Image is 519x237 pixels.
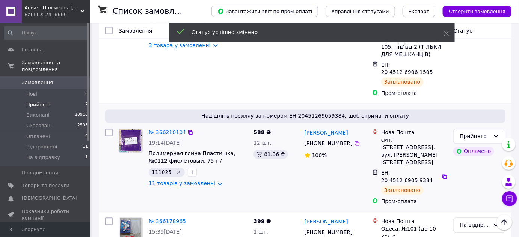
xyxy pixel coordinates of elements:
[253,150,288,159] div: 81.36 ₴
[26,133,50,140] span: Оплачені
[409,9,430,14] span: Експорт
[24,11,90,18] div: Ваш ID: 2416666
[108,112,502,120] span: Надішліть посилку за номером ЕН 20451269059384, щоб отримати оплату
[453,147,494,156] div: Оплачено
[22,169,58,176] span: Повідомлення
[149,140,182,146] span: 19:14[DATE]
[149,219,186,225] a: № 366178965
[149,181,215,187] a: 11 товарів у замовленні
[149,130,186,136] a: № 366210104
[22,59,90,73] span: Замовлення та повідомлення
[381,198,447,205] div: Пром-оплата
[449,9,505,14] span: Створити замовлення
[460,132,490,141] div: Прийнято
[303,138,354,149] div: [PHONE_NUMBER]
[253,229,268,235] span: 1 шт.
[26,144,57,150] span: Відправлені
[85,154,88,161] span: 1
[253,219,271,225] span: 399 ₴
[24,4,81,11] span: Anise - Полімерна глина та фурнітура
[192,28,425,36] div: Статус успішно змінено
[453,28,472,34] span: Статус
[381,218,447,225] div: Нова Пошта
[176,169,182,175] svg: Видалити мітку
[149,229,182,235] span: 15:39[DATE]
[211,6,318,17] button: Завантажити звіт по пром-оплаті
[4,26,89,40] input: Пошук
[381,62,433,75] span: ЕН: 20 4512 6906 1505
[381,90,447,97] div: Пром-оплата
[443,6,511,17] button: Створити замовлення
[253,140,272,146] span: 12 шт.
[26,122,52,129] span: Скасовані
[77,122,88,129] span: 2503
[326,6,395,17] button: Управління статусами
[305,129,348,137] a: [PERSON_NAME]
[22,46,43,53] span: Головна
[119,129,143,153] a: Фото товару
[312,153,327,159] span: 100%
[435,8,511,14] a: Створити замовлення
[26,91,37,97] span: Нові
[332,9,389,14] span: Управління статусами
[253,130,271,136] span: 588 ₴
[119,28,152,34] span: Замовлення
[75,112,88,118] span: 20910
[85,133,88,140] span: 0
[119,129,142,153] img: Фото товару
[460,221,490,229] div: На відправку
[381,129,447,136] div: Нова Пошта
[26,154,60,161] span: На відправку
[502,191,517,206] button: Чат з покупцем
[22,182,69,189] span: Товари та послуги
[85,91,88,97] span: 0
[403,6,436,17] button: Експорт
[152,169,172,175] span: 111025
[26,101,50,108] span: Прийняті
[381,78,424,87] div: Заплановано
[22,79,53,86] span: Замовлення
[85,101,88,108] span: 7
[26,112,50,118] span: Виконані
[149,151,235,179] a: Полимерная глина Пластишка, №0112 фиолетовый, 75 г / Полімерна глина Пластішка, №0112 фіолетовий,...
[22,195,77,202] span: [DEMOGRAPHIC_DATA]
[217,8,312,15] span: Завантажити звіт по пром-оплаті
[149,42,211,48] a: 3 товара у замовленні
[496,214,512,230] button: Наверх
[381,186,424,195] div: Заплановано
[305,218,348,226] a: [PERSON_NAME]
[83,144,88,150] span: 11
[381,170,433,184] span: ЕН: 20 4512 6905 9384
[113,7,189,16] h1: Список замовлень
[381,136,447,166] div: смт. [STREET_ADDRESS]: вул. [PERSON_NAME][STREET_ADDRESS]
[22,208,69,222] span: Показники роботи компанії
